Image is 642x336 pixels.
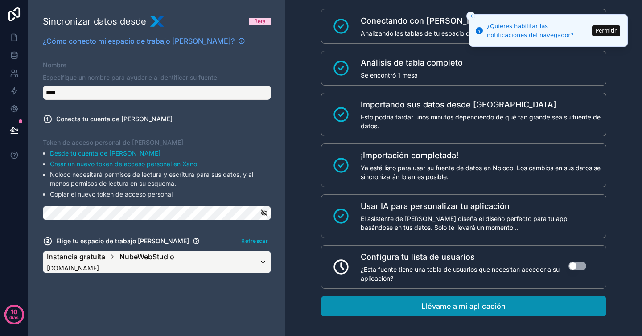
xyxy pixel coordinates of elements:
font: Permitir [596,28,617,34]
font: Conecta tu cuenta de [PERSON_NAME] [56,115,173,123]
button: Cerrar brindis [466,12,475,20]
font: Importando sus datos desde [GEOGRAPHIC_DATA] [361,100,556,109]
font: Usar IA para personalizar tu aplicación [361,201,510,211]
font: [DOMAIN_NAME] [47,264,99,272]
font: 10 [11,308,17,316]
font: días [9,315,19,320]
font: El asistente de [PERSON_NAME] diseña el diseño perfecto para tu app basándose en tus datos. Solo ... [361,215,568,231]
font: Nombre [43,61,66,69]
font: Conectando con [PERSON_NAME] [361,16,494,25]
font: Se encontró 1 mesa [361,71,418,79]
font: Elige tu espacio de trabajo [PERSON_NAME] [56,237,189,245]
font: Esto podría tardar unos minutos dependiendo de qué tan grande sea su fuente de datos. [361,113,601,130]
font: ¡Importación completada! [361,151,458,160]
font: Ya está listo para usar su fuente de datos en Noloco. Los cambios en sus datos se sincronizarán l... [361,164,601,180]
button: Llévame a mi aplicación [321,296,606,316]
font: Sincronizar datos desde [43,16,146,27]
font: Token de acceso personal de [PERSON_NAME] [43,139,183,146]
button: Instancia gratuitaNubeWebStudio[DOMAIN_NAME] [43,251,271,273]
button: Permitir [592,25,620,36]
font: Especifique un nombre para ayudarle a identificar su fuente [43,74,217,81]
font: Llévame a mi aplicación [421,302,506,311]
font: Refrescar [241,238,268,244]
a: Desde tu cuenta de [PERSON_NAME] [50,149,160,157]
font: Copiar el nuevo token de acceso personal [50,190,173,198]
font: Noloco necesitará permisos de lectura y escritura para sus datos, y al menos permisos de lectura ... [50,171,253,187]
font: ¿Cómo conecto mi espacio de trabajo [PERSON_NAME]? [43,37,235,45]
font: Analizando las tablas de tu espacio de trabajo... esto podría tomar un minuto [361,29,585,37]
font: Configura tu lista de usuarios [361,252,475,262]
font: Análisis de tabla completo [361,58,463,67]
img: Logotipo de Xano [150,14,164,29]
font: ¿Esta fuente tiene una tabla de usuarios que necesitan acceder a su aplicación? [361,266,560,282]
a: Crear un nuevo token de acceso personal en Xano [50,160,197,168]
font: ¿Quieres habilitar las notificaciones del navegador? [487,23,574,38]
font: Beta [254,18,266,25]
font: Instancia gratuita [47,252,105,261]
font: NubeWebStudio [119,252,174,261]
a: ¿Cómo conecto mi espacio de trabajo [PERSON_NAME]? [43,36,245,46]
button: Refrescar [238,234,271,247]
